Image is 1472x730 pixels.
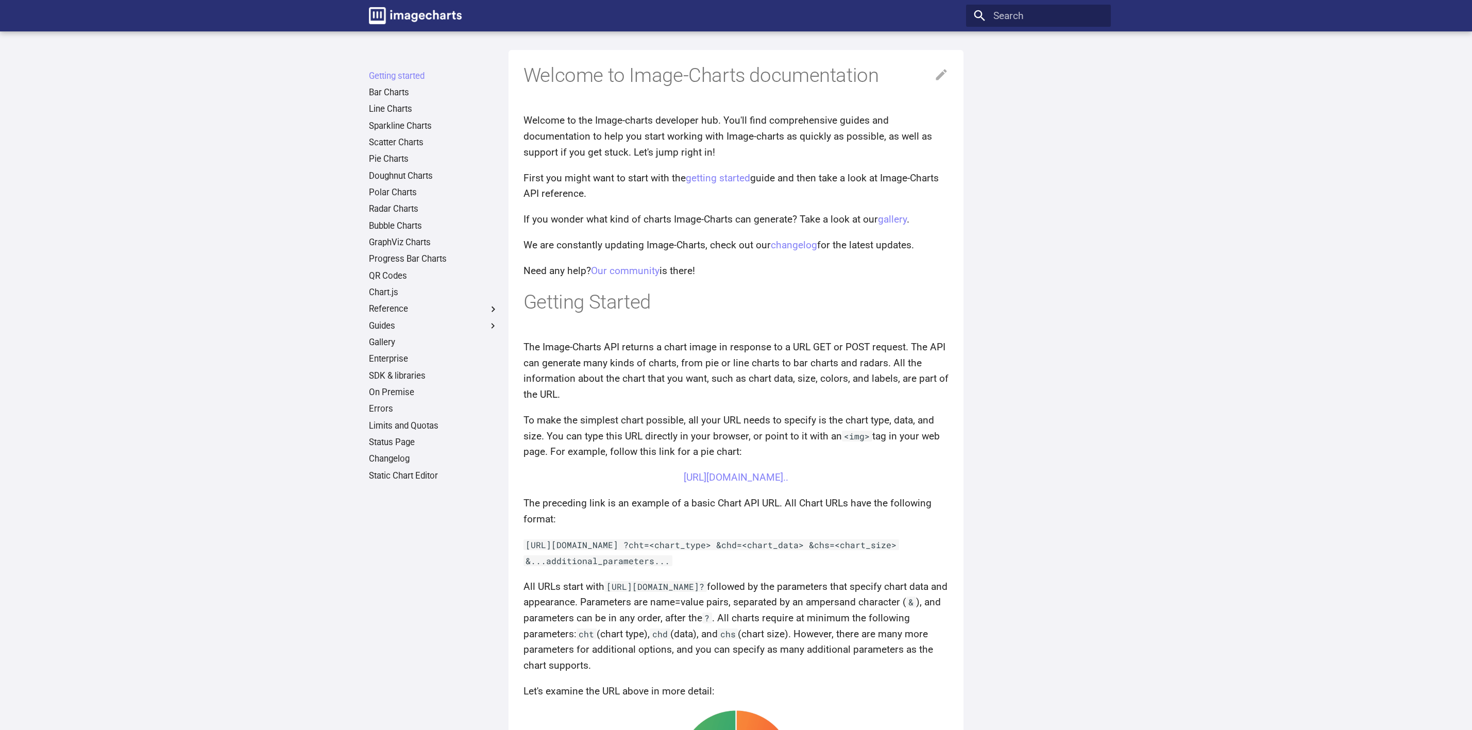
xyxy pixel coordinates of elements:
a: Pie Charts [369,154,499,165]
a: Enterprise [369,353,499,365]
code: [URL][DOMAIN_NAME]? [604,581,707,592]
a: Errors [369,403,499,415]
a: Progress Bar Charts [369,253,499,265]
a: Limits and Quotas [369,420,499,432]
a: gallery [878,213,907,225]
a: Polar Charts [369,187,499,198]
p: The preceding link is an example of a basic Chart API URL. All Chart URLs have the following format: [523,496,949,527]
a: changelog [771,239,817,251]
a: GraphViz Charts [369,237,499,248]
a: Sparkline Charts [369,121,499,132]
code: chd [650,629,670,639]
h1: Welcome to Image-Charts documentation [523,62,949,88]
code: cht [577,629,597,639]
a: Bubble Charts [369,220,499,232]
a: Line Charts [369,104,499,115]
label: Guides [369,320,499,332]
a: Image-Charts documentation [364,3,466,29]
a: [URL][DOMAIN_NAME].. [684,471,788,483]
p: The Image-Charts API returns a chart image in response to a URL GET or POST request. The API can ... [523,339,949,403]
code: & [906,597,917,607]
label: Reference [369,303,499,315]
code: [URL][DOMAIN_NAME] ?cht=<chart_type> &chd=<chart_data> &chs=<chart_size> &...additional_parameter... [523,539,900,566]
p: All URLs start with followed by the parameters that specify chart data and appearance. Parameters... [523,579,949,674]
p: To make the simplest chart possible, all your URL needs to specify is the chart type, data, and s... [523,413,949,460]
img: logo [369,7,462,24]
code: <img> [842,431,873,442]
p: First you might want to start with the guide and then take a look at Image-Charts API reference. [523,171,949,202]
p: Need any help? is there! [523,263,949,279]
p: Let's examine the URL above in more detail: [523,684,949,700]
h1: Getting Started [523,289,949,315]
a: Changelog [369,453,499,465]
a: Chart.js [369,287,499,298]
a: Scatter Charts [369,137,499,148]
a: Radar Charts [369,203,499,215]
input: Search [966,5,1111,27]
a: Getting started [369,71,499,82]
a: Bar Charts [369,87,499,98]
a: QR Codes [369,270,499,282]
a: Status Page [369,437,499,448]
a: Doughnut Charts [369,171,499,182]
a: SDK & libraries [369,370,499,382]
p: Welcome to the Image-charts developer hub. You'll find comprehensive guides and documentation to ... [523,113,949,160]
a: Our community [591,265,659,277]
a: Gallery [369,337,499,348]
p: We are constantly updating Image-Charts, check out our for the latest updates. [523,237,949,253]
p: If you wonder what kind of charts Image-Charts can generate? Take a look at our . [523,212,949,228]
a: On Premise [369,387,499,398]
a: Static Chart Editor [369,470,499,482]
code: chs [718,629,738,639]
a: getting started [686,172,750,184]
code: ? [702,613,713,623]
